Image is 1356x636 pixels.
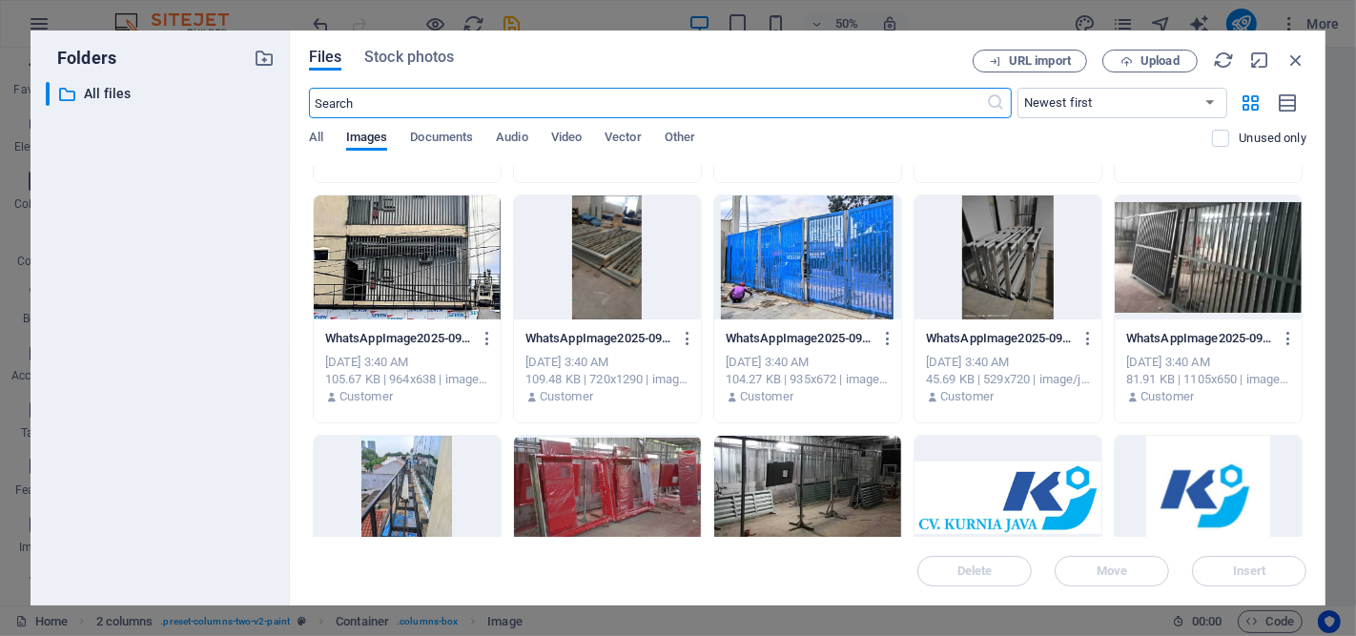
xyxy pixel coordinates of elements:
span: Images [346,126,388,153]
div: [DATE] 3:40 AM [525,354,689,371]
p: Customer [1140,388,1194,405]
span: Video [551,126,582,153]
p: WhatsAppImage2025-09-02at08.35.092-28lVt5-6EZYDfu0D0I4d5Q.jpeg [525,330,672,347]
span: Audio [496,126,527,153]
div: [DATE] 3:40 AM [926,354,1090,371]
div: 109.48 KB | 720x1290 | image/jpeg [525,371,689,388]
p: Displays only files that are not in use on the website. Files added during this session can still... [1239,130,1306,147]
span: All [309,126,323,153]
i: Minimize [1249,50,1270,71]
div: [DATE] 3:40 AM [1126,354,1290,371]
div: ​ [46,82,50,106]
p: All files [84,83,239,105]
p: WhatsAppImage2025-09-02at08.35.091-O8Ih--UZcCdqhG0DQM3LhQ.jpeg [325,330,472,347]
span: URL import [1009,55,1071,67]
span: Stock photos [364,46,454,69]
button: URL import [973,50,1087,72]
button: 4 [44,266,55,277]
span: Vector [605,126,642,153]
span: Other [665,126,695,153]
div: 104.27 KB | 935x672 | image/jpeg [726,371,890,388]
div: 105.67 KB | 964x638 | image/jpeg [325,371,489,388]
p: Customer [940,388,994,405]
div: [DATE] 3:40 AM [726,354,890,371]
p: Customer [540,388,593,405]
p: WhatsAppImage2025-09-02at08.35.102-l_iV4-ZFD5nkjvsJADuPbQ.jpeg [1126,330,1273,347]
div: [DATE] 3:40 AM [325,354,489,371]
span: Upload [1140,55,1180,67]
p: Customer [339,388,393,405]
p: WhatsAppImage2025-09-02at08.35.101-qfpN6YxQBS9ySO6iAQa5Dw.jpeg [926,330,1073,347]
div: 81.91 KB | 1105x650 | image/jpeg [1126,371,1290,388]
span: Files [309,46,342,69]
i: Reload [1213,50,1234,71]
i: Close [1285,50,1306,71]
p: Folders [46,46,116,71]
p: Customer [740,388,793,405]
input: Search [309,88,987,118]
div: 45.69 KB | 529x720 | image/jpeg [926,371,1090,388]
i: Create new folder [254,48,275,69]
p: WhatsAppImage2025-09-02at08.35.09-OGMZgIHbkvK-dQtKkvRV2A.jpeg [726,330,873,347]
button: Upload [1102,50,1198,72]
span: Documents [410,126,473,153]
